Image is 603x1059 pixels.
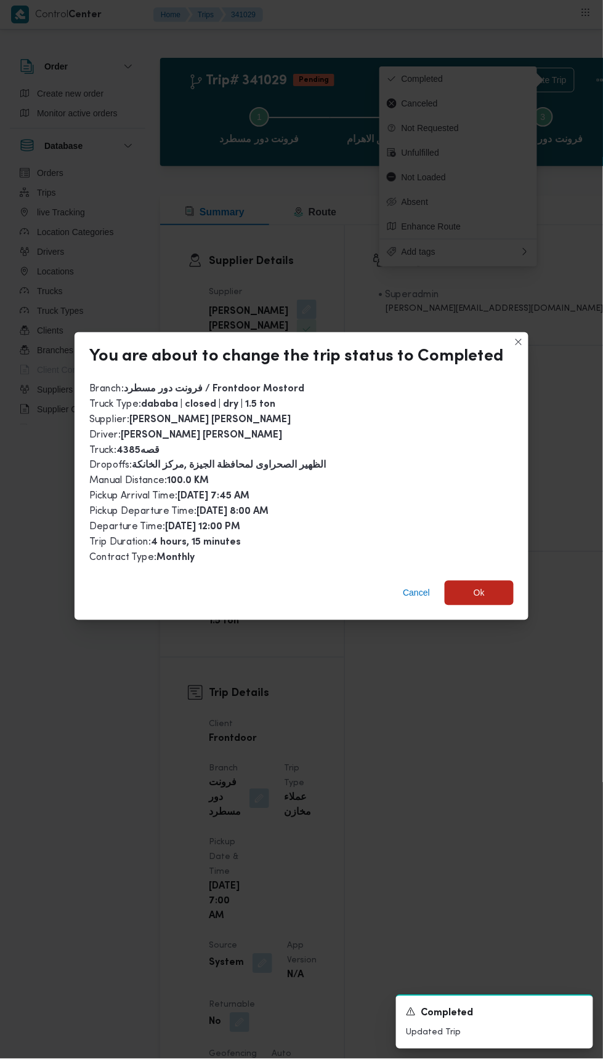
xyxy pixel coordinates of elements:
b: 4 hours, 15 minutes [151,538,241,548]
button: Cancel [398,581,435,605]
span: Driver : [89,430,282,440]
span: Completed [421,1007,474,1021]
b: الظهير الصحراوى لمحافظة الجيزة ,مركز الخانكة [132,462,326,471]
b: Monthly [156,554,195,563]
span: Cancel [403,586,430,601]
span: Trip Duration : [89,538,241,548]
span: Ok [474,586,485,601]
span: Truck Type : [89,399,275,409]
span: Supplier : [89,415,291,425]
b: قصه4385 [116,446,160,455]
span: Contract Type : [89,553,195,563]
b: [PERSON_NAME] [PERSON_NAME] [129,415,291,425]
p: Updated Trip [406,1026,583,1039]
b: 100.0 KM [167,477,209,486]
div: You are about to change the trip status to Completed [89,347,504,367]
span: Dropoffs : [89,461,326,471]
button: Closes this modal window [511,335,526,350]
div: Notification [406,1006,583,1021]
b: [DATE] 12:00 PM [165,523,240,532]
span: Branch : [89,384,304,394]
span: Pickup Arrival Time : [89,492,249,502]
span: Departure Time : [89,522,240,532]
b: [DATE] 8:00 AM [196,508,269,517]
span: Pickup Departure Time : [89,507,269,517]
span: Truck : [89,446,160,455]
b: فرونت دور مسطرد / Frontdoor Mostord [124,385,304,394]
b: dababa | closed | dry | 1.5 ton [141,400,275,409]
span: Manual Distance : [89,476,209,486]
b: [DATE] 7:45 AM [177,492,249,502]
button: Ok [445,581,514,605]
b: [PERSON_NAME] [PERSON_NAME] [121,431,282,440]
